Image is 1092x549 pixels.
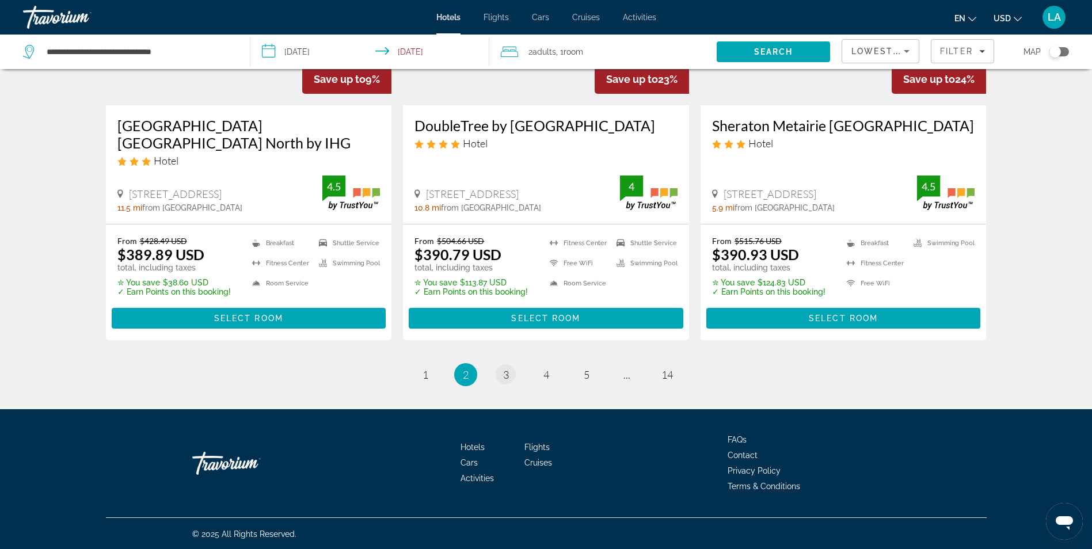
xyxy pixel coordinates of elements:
[606,73,658,85] span: Save up to
[461,443,485,452] a: Hotels
[754,47,793,56] span: Search
[661,368,673,381] span: 14
[728,482,800,491] span: Terms & Conditions
[595,64,689,94] div: 23%
[117,278,231,287] p: $38.60 USD
[423,368,428,381] span: 1
[611,256,678,270] li: Swimming Pool
[524,443,550,452] a: Flights
[544,276,611,291] li: Room Service
[712,278,825,287] p: $124.83 USD
[712,203,735,212] span: 5.9 mi
[532,13,549,22] a: Cars
[23,2,138,32] a: Travorium
[954,14,965,23] span: en
[851,47,925,56] span: Lowest Price
[441,203,541,212] span: from [GEOGRAPHIC_DATA]
[728,435,747,444] a: FAQs
[409,310,683,323] a: Select Room
[724,188,816,200] span: [STREET_ADDRESS]
[528,44,556,60] span: 2
[154,154,178,167] span: Hotel
[106,363,987,386] nav: Pagination
[414,263,528,272] p: total, including taxes
[892,64,986,94] div: 24%
[414,203,441,212] span: 10.8 mi
[712,117,975,134] a: Sheraton Metairie [GEOGRAPHIC_DATA]
[1039,5,1069,29] button: User Menu
[426,188,519,200] span: [STREET_ADDRESS]
[712,278,755,287] span: ✮ You save
[414,246,501,263] ins: $390.79 USD
[954,10,976,26] button: Change language
[313,256,380,270] li: Swimming Pool
[45,43,233,60] input: Search hotel destination
[140,236,187,246] del: $428.49 USD
[117,154,381,167] div: 3 star Hotel
[322,180,345,193] div: 4.5
[414,137,678,150] div: 4 star Hotel
[620,176,678,209] img: TrustYou guest rating badge
[543,368,549,381] span: 4
[511,314,580,323] span: Select Room
[117,246,204,263] ins: $389.89 USD
[409,308,683,329] button: Select Room
[322,176,380,209] img: TrustYou guest rating badge
[706,308,981,329] button: Select Room
[623,368,630,381] span: ...
[192,529,296,539] span: © 2025 All Rights Reserved.
[461,458,478,467] a: Cars
[748,137,773,150] span: Hotel
[1046,503,1083,540] iframe: Button to launch messaging window
[117,117,381,151] h3: [GEOGRAPHIC_DATA] [GEOGRAPHIC_DATA] North by IHG
[117,287,231,296] p: ✓ Earn Points on this booking!
[994,14,1011,23] span: USD
[532,47,556,56] span: Adults
[841,236,908,250] li: Breakfast
[117,278,160,287] span: ✮ You save
[908,236,975,250] li: Swimming Pool
[250,35,489,69] button: Select check in and out date
[572,13,600,22] a: Cruises
[735,236,782,246] del: $515.76 USD
[712,263,825,272] p: total, including taxes
[917,180,940,193] div: 4.5
[436,13,461,22] a: Hotels
[129,188,222,200] span: [STREET_ADDRESS]
[112,310,386,323] a: Select Room
[841,256,908,270] li: Fitness Center
[414,278,457,287] span: ✮ You save
[302,64,391,94] div: 9%
[611,236,678,250] li: Shuttle Service
[623,13,656,22] a: Activities
[940,47,973,56] span: Filter
[994,10,1022,26] button: Change currency
[728,466,781,475] a: Privacy Policy
[1023,44,1041,60] span: Map
[903,73,955,85] span: Save up to
[117,203,142,212] span: 11.5 mi
[484,13,509,22] a: Flights
[524,458,552,467] a: Cruises
[461,474,494,483] span: Activities
[544,256,611,270] li: Free WiFi
[414,236,434,246] span: From
[728,451,758,460] a: Contact
[437,236,484,246] del: $504.66 USD
[564,47,583,56] span: Room
[414,117,678,134] a: DoubleTree by [GEOGRAPHIC_DATA]
[214,314,283,323] span: Select Room
[544,236,611,250] li: Fitness Center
